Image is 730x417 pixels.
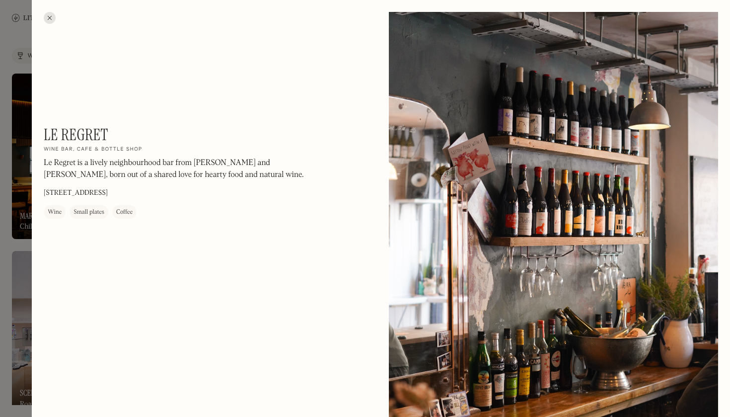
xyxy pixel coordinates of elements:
div: Small plates [73,207,104,217]
h1: Le Regret [44,125,108,144]
h2: Wine bar, cafe & bottle shop [44,146,142,153]
div: Coffee [116,207,133,217]
p: [STREET_ADDRESS] [44,188,108,198]
p: Le Regret is a lively neighbourhood bar from [PERSON_NAME] and [PERSON_NAME], born out of a share... [44,157,312,181]
div: Wine [48,207,62,217]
